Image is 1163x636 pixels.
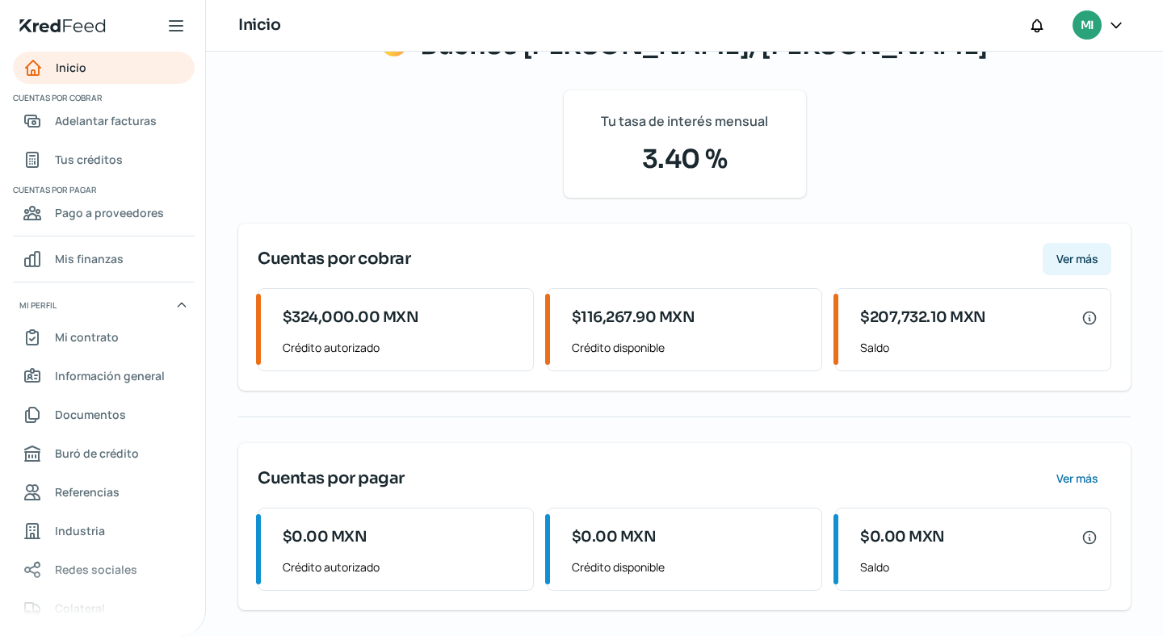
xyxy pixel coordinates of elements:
a: Buró de crédito [13,437,195,470]
span: Buró de crédito [55,443,139,463]
span: Mis finanzas [55,249,124,269]
span: $0.00 MXN [572,526,657,548]
span: $0.00 MXN [860,526,945,548]
a: Tus créditos [13,144,195,176]
span: $324,000.00 MXN [283,307,419,328]
span: MI [1081,16,1094,36]
span: Cuentas por pagar [13,182,192,197]
span: Industria [55,521,105,541]
span: Cuentas por pagar [258,467,405,491]
span: Inicio [56,57,86,77]
a: Referencias [13,476,195,508]
span: Adelantar facturas [55,111,157,131]
span: 3.40 % [583,140,787,178]
span: Saldo [860,557,1098,577]
a: Pago a proveedores [13,197,195,229]
span: Saldo [860,337,1098,358]
a: Redes sociales [13,554,195,586]
span: Documentos [55,404,126,425]
span: $207,732.10 MXN [860,307,986,328]
span: $116,267.90 MXN [572,307,695,328]
span: Crédito autorizado [283,337,520,358]
a: Documentos [13,399,195,431]
span: Ver más [1056,473,1098,484]
a: Adelantar facturas [13,105,195,137]
span: Crédito autorizado [283,557,520,577]
span: Mi contrato [55,327,119,347]
a: Industria [13,515,195,547]
span: Colateral [55,598,105,618]
span: Redes sociales [55,559,137,580]
span: Ver más [1056,253,1098,265]
span: Tus créditos [55,149,123,169]
button: Ver más [1043,462,1111,495]
span: Tu tasa de interés mensual [601,110,768,133]
span: $0.00 MXN [283,526,367,548]
span: Buenos [PERSON_NAME], [PERSON_NAME] [420,29,988,61]
span: Referencias [55,482,120,502]
span: Mi perfil [19,298,57,312]
span: Crédito disponible [572,557,809,577]
span: Cuentas por cobrar [13,90,192,105]
a: Mis finanzas [13,243,195,275]
a: Colateral [13,592,195,625]
a: Información general [13,360,195,392]
a: Mi contrato [13,321,195,354]
span: Crédito disponible [572,337,809,358]
a: Inicio [13,52,195,84]
button: Ver más [1043,243,1111,275]
span: Cuentas por cobrar [258,247,410,271]
span: Información general [55,366,165,386]
h1: Inicio [238,14,280,37]
span: Pago a proveedores [55,203,164,223]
